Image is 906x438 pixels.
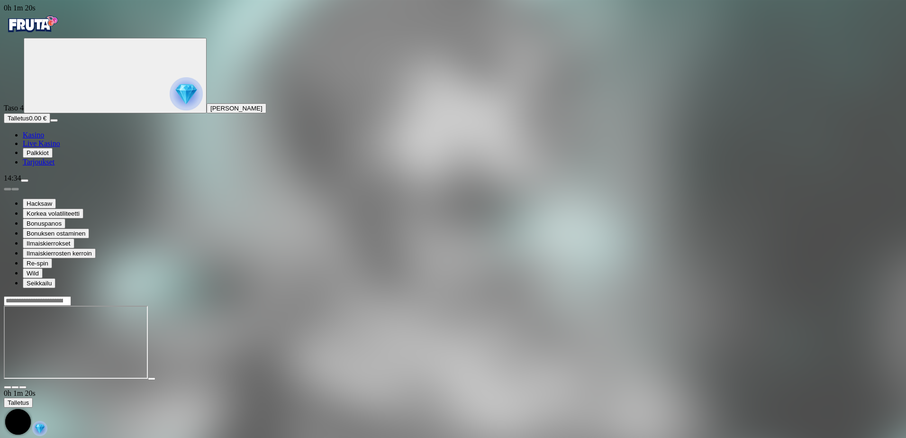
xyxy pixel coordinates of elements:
[11,188,19,191] button: next slide
[23,158,54,166] a: gift-inverted iconTarjoukset
[4,12,902,166] nav: Primary
[23,131,44,139] a: diamond iconKasino
[4,29,61,37] a: Fruta
[27,270,39,277] span: Wild
[4,386,11,389] button: close icon
[4,296,71,306] input: Search
[23,238,74,248] button: Ilmaiskierrokset
[23,199,56,209] button: Hacksaw
[11,386,19,389] button: chevron-down icon
[23,219,65,228] button: Bonuspanos
[27,200,52,207] span: Hacksaw
[23,248,96,258] button: Ilmaiskierrosten kerroin
[27,250,92,257] span: Ilmaiskierrosten kerroin
[23,131,44,139] span: Kasino
[210,105,263,112] span: [PERSON_NAME]
[207,103,266,113] button: [PERSON_NAME]
[4,174,21,182] span: 14:34
[4,389,902,438] div: Game menu
[27,240,71,247] span: Ilmaiskierrokset
[21,179,28,182] button: menu
[4,188,11,191] button: prev slide
[8,399,29,406] span: Talletus
[4,4,36,12] span: user session time
[23,139,60,147] span: Live Kasino
[4,113,50,123] button: Talletusplus icon0.00 €
[27,260,48,267] span: Re-spin
[4,306,148,379] iframe: Invictus
[24,38,207,113] button: reward progress
[4,398,33,408] button: Talletus
[23,258,52,268] button: Re-spin
[23,139,60,147] a: poker-chip iconLive Kasino
[27,220,62,227] span: Bonuspanos
[50,119,58,122] button: menu
[23,158,54,166] span: Tarjoukset
[29,115,46,122] span: 0.00 €
[19,386,27,389] button: fullscreen icon
[23,148,53,158] button: reward iconPalkkiot
[23,209,83,219] button: Korkea volatiliteetti
[170,77,203,110] img: reward progress
[27,210,80,217] span: Korkea volatiliteetti
[4,12,61,36] img: Fruta
[148,377,155,380] button: play icon
[27,230,85,237] span: Bonuksen ostaminen
[23,228,89,238] button: Bonuksen ostaminen
[8,115,29,122] span: Talletus
[23,268,43,278] button: Wild
[27,280,52,287] span: Seikkailu
[4,104,24,112] span: Taso 4
[32,421,47,436] img: reward-icon
[23,278,55,288] button: Seikkailu
[27,149,49,156] span: Palkkiot
[4,389,36,397] span: user session time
